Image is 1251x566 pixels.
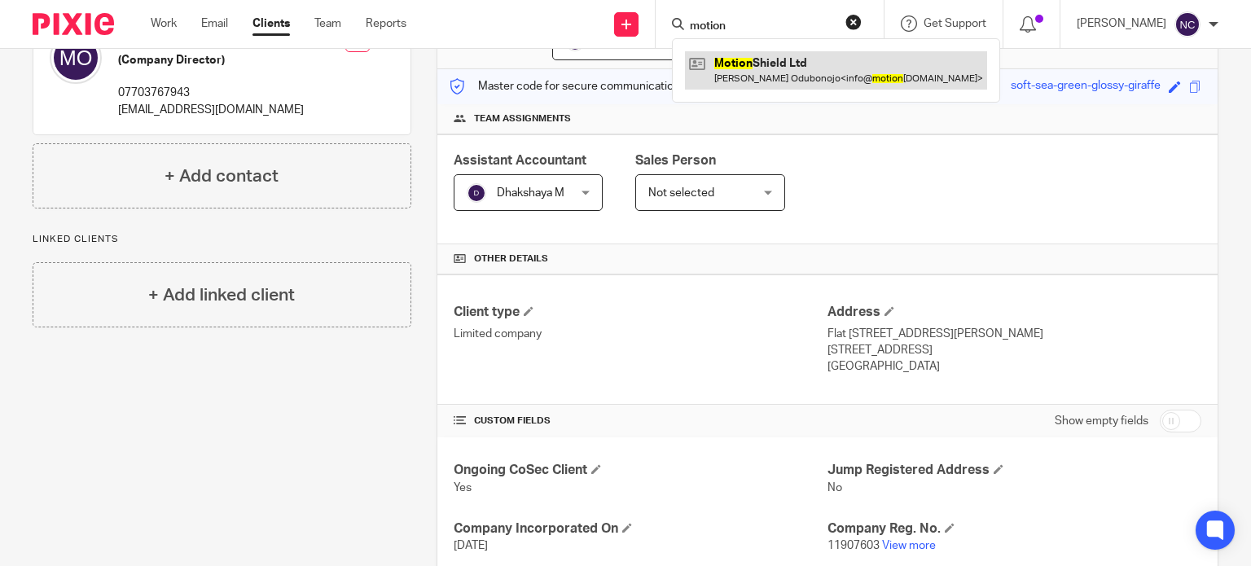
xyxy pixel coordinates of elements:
[118,102,319,118] p: [EMAIL_ADDRESS][DOMAIN_NAME]
[827,358,1201,375] p: [GEOGRAPHIC_DATA]
[33,233,411,246] p: Linked clients
[497,187,564,199] span: Dhakshaya M
[314,15,341,32] a: Team
[827,304,1201,321] h4: Address
[1077,15,1166,32] p: [PERSON_NAME]
[454,462,827,479] h4: Ongoing CoSec Client
[454,520,827,537] h4: Company Incorporated On
[827,482,842,494] span: No
[50,32,102,84] img: svg%3E
[454,326,827,342] p: Limited company
[1174,11,1201,37] img: svg%3E
[118,85,319,101] p: 07703767943
[151,15,177,32] a: Work
[454,154,586,167] span: Assistant Accountant
[845,14,862,30] button: Clear
[474,112,571,125] span: Team assignments
[165,164,279,189] h4: + Add contact
[454,540,488,551] span: [DATE]
[827,462,1201,479] h4: Jump Registered Address
[467,183,486,203] img: svg%3E
[827,520,1201,537] h4: Company Reg. No.
[366,15,406,32] a: Reports
[454,415,827,428] h4: CUSTOM FIELDS
[827,342,1201,358] p: [STREET_ADDRESS]
[924,18,986,29] span: Get Support
[148,283,295,308] h4: + Add linked client
[201,15,228,32] a: Email
[474,252,548,265] span: Other details
[252,15,290,32] a: Clients
[827,326,1201,342] p: Flat [STREET_ADDRESS][PERSON_NAME]
[688,20,835,34] input: Search
[882,540,936,551] a: View more
[1055,413,1148,429] label: Show empty fields
[454,304,827,321] h4: Client type
[1011,77,1161,96] div: soft-sea-green-glossy-giraffe
[635,154,716,167] span: Sales Person
[33,13,114,35] img: Pixie
[827,540,880,551] span: 11907603
[648,187,714,199] span: Not selected
[118,52,319,68] h5: (Company Director)
[454,482,472,494] span: Yes
[450,78,731,94] p: Master code for secure communications and files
